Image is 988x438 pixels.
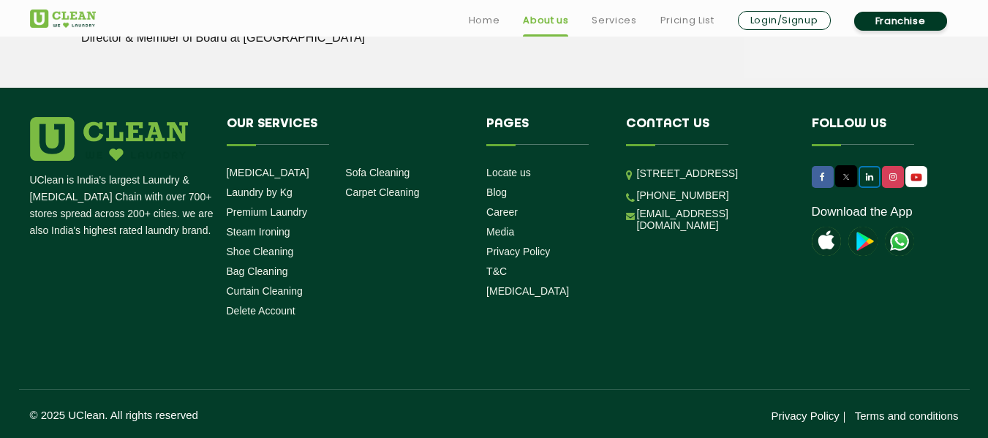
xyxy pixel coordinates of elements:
[486,167,531,178] a: Locate us
[885,227,914,256] img: UClean Laundry and Dry Cleaning
[227,206,308,218] a: Premium Laundry
[812,227,841,256] img: apple-icon.png
[637,189,729,201] a: [PHONE_NUMBER]
[812,205,913,219] a: Download the App
[854,12,947,31] a: Franchise
[345,186,419,198] a: Carpet Cleaning
[486,226,514,238] a: Media
[486,265,507,277] a: T&C
[30,409,494,421] p: © 2025 UClean. All rights reserved
[227,186,293,198] a: Laundry by Kg
[227,246,294,257] a: Shoe Cleaning
[345,167,410,178] a: Sofa Cleaning
[523,12,568,29] a: About us
[592,12,636,29] a: Services
[227,285,303,297] a: Curtain Cleaning
[227,117,465,145] h4: Our Services
[626,117,790,145] h4: Contact us
[660,12,714,29] a: Pricing List
[637,208,790,231] a: [EMAIL_ADDRESS][DOMAIN_NAME]
[855,409,959,422] a: Terms and conditions
[52,31,395,45] p: Director & Member of Board at [GEOGRAPHIC_DATA]
[637,165,790,182] p: [STREET_ADDRESS]
[812,117,940,145] h4: Follow us
[30,10,96,28] img: UClean Laundry and Dry Cleaning
[227,167,309,178] a: [MEDICAL_DATA]
[486,117,604,145] h4: Pages
[30,117,188,161] img: logo.png
[771,409,839,422] a: Privacy Policy
[907,170,926,185] img: UClean Laundry and Dry Cleaning
[227,265,288,277] a: Bag Cleaning
[486,206,518,218] a: Career
[227,226,290,238] a: Steam Ironing
[30,172,216,239] p: UClean is India's largest Laundry & [MEDICAL_DATA] Chain with over 700+ stores spread across 200+...
[848,227,878,256] img: playstoreicon.png
[486,186,507,198] a: Blog
[469,12,500,29] a: Home
[486,285,569,297] a: [MEDICAL_DATA]
[227,305,295,317] a: Delete Account
[486,246,550,257] a: Privacy Policy
[738,11,831,30] a: Login/Signup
